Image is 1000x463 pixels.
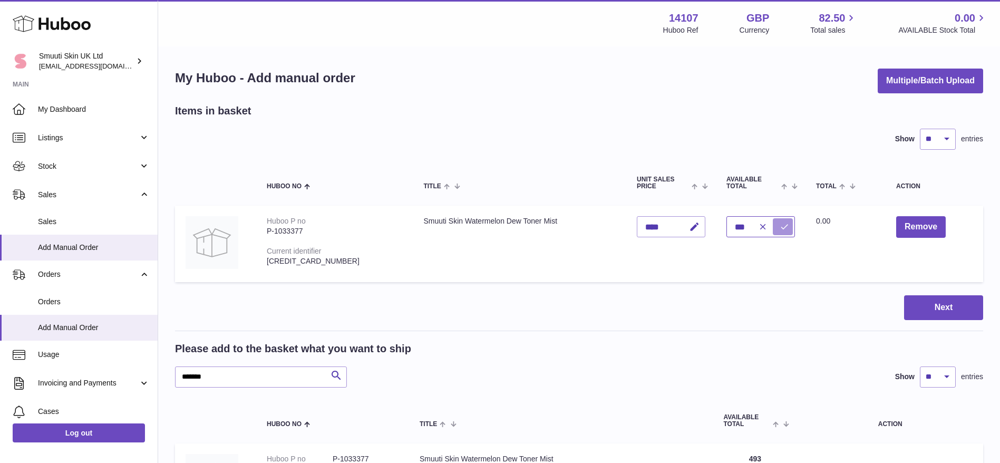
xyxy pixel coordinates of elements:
span: Total [816,183,837,190]
span: Sales [38,217,150,227]
span: Orders [38,297,150,307]
h2: Please add to the basket what you want to ship [175,342,411,356]
span: entries [961,372,983,382]
h2: Items in basket [175,104,251,118]
span: AVAILABLE Total [726,176,779,190]
div: Smuuti Skin UK Ltd [39,51,134,71]
td: Smuuti Skin Watermelon Dew Toner Mist [413,206,626,282]
span: AVAILABLE Stock Total [898,25,987,35]
span: Huboo no [267,183,302,190]
span: Sales [38,190,139,200]
a: Log out [13,423,145,442]
div: Currency [740,25,770,35]
strong: GBP [746,11,769,25]
h1: My Huboo - Add manual order [175,70,355,86]
label: Show [895,372,915,382]
span: 82.50 [819,11,845,25]
th: Action [797,403,983,438]
span: Add Manual Order [38,243,150,253]
span: Orders [38,269,139,279]
img: Smuuti Skin Watermelon Dew Toner Mist [186,216,238,269]
strong: 14107 [669,11,698,25]
span: AVAILABLE Total [723,414,770,428]
img: internalAdmin-14107@internal.huboo.com [13,53,28,69]
span: Cases [38,407,150,417]
span: Invoicing and Payments [38,378,139,388]
span: entries [961,134,983,144]
span: Add Manual Order [38,323,150,333]
span: Total sales [810,25,857,35]
span: Title [420,421,437,428]
div: Huboo P no [267,217,306,225]
div: Huboo Ref [663,25,698,35]
span: 0.00 [816,217,830,225]
span: Stock [38,161,139,171]
a: 0.00 AVAILABLE Stock Total [898,11,987,35]
a: 82.50 Total sales [810,11,857,35]
span: [EMAIL_ADDRESS][DOMAIN_NAME] [39,62,155,70]
span: Huboo no [267,421,302,428]
label: Show [895,134,915,144]
button: Multiple/Batch Upload [878,69,983,93]
div: Action [896,183,973,190]
div: P-1033377 [267,226,402,236]
span: Title [423,183,441,190]
div: Current identifier [267,247,322,255]
span: 0.00 [955,11,975,25]
span: Listings [38,133,139,143]
button: Next [904,295,983,320]
span: Unit Sales Price [637,176,689,190]
span: Usage [38,350,150,360]
button: Remove [896,216,946,238]
span: My Dashboard [38,104,150,114]
div: [CREDIT_CARD_NUMBER] [267,256,402,266]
